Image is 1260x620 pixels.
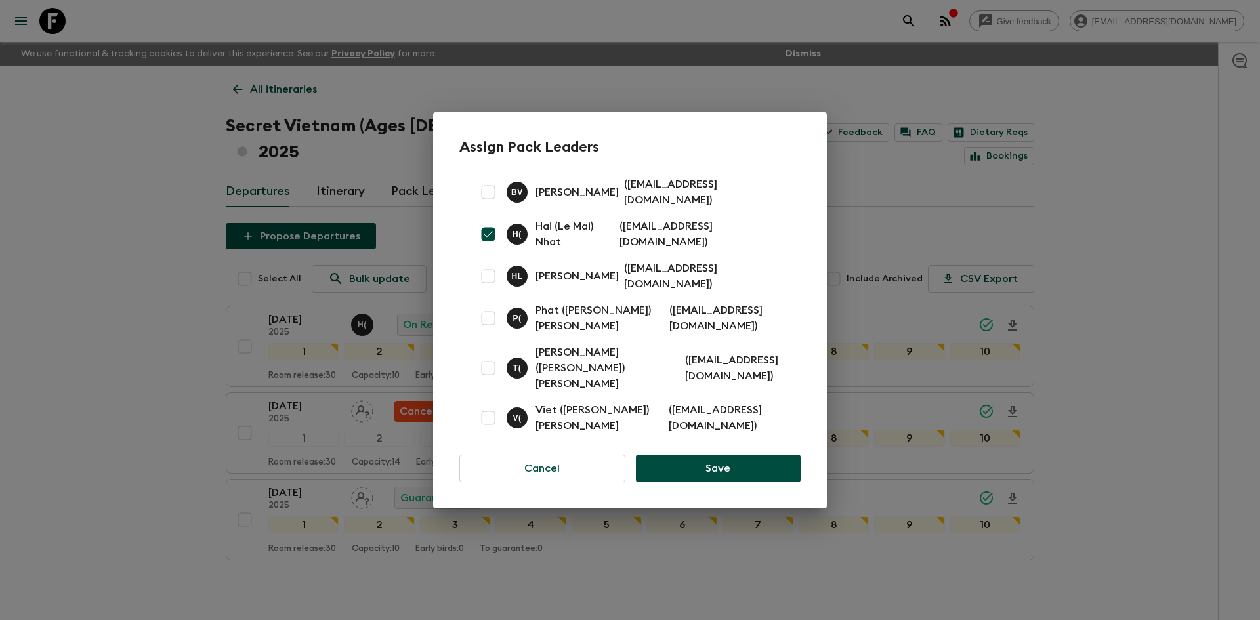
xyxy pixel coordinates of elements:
p: H L [511,271,522,281]
button: Cancel [459,455,625,482]
p: Hai (Le Mai) Nhat [535,218,614,250]
p: B V [511,187,523,197]
p: [PERSON_NAME] [535,268,619,284]
p: ( [EMAIL_ADDRESS][DOMAIN_NAME] ) [685,352,785,384]
button: Save [636,455,801,482]
p: ( [EMAIL_ADDRESS][DOMAIN_NAME] ) [619,218,785,250]
p: Phat ([PERSON_NAME]) [PERSON_NAME] [535,302,664,334]
p: P ( [513,313,521,323]
p: T ( [513,363,522,373]
p: [PERSON_NAME] ([PERSON_NAME]) [PERSON_NAME] [535,344,680,392]
p: ( [EMAIL_ADDRESS][DOMAIN_NAME] ) [669,402,785,434]
p: [PERSON_NAME] [535,184,619,200]
p: ( [EMAIL_ADDRESS][DOMAIN_NAME] ) [624,260,785,292]
p: ( [EMAIL_ADDRESS][DOMAIN_NAME] ) [624,176,785,208]
p: H ( [513,229,522,239]
p: V ( [513,413,521,423]
p: ( [EMAIL_ADDRESS][DOMAIN_NAME] ) [669,302,785,334]
p: Viet ([PERSON_NAME]) [PERSON_NAME] [535,402,663,434]
h2: Assign Pack Leaders [459,138,801,155]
